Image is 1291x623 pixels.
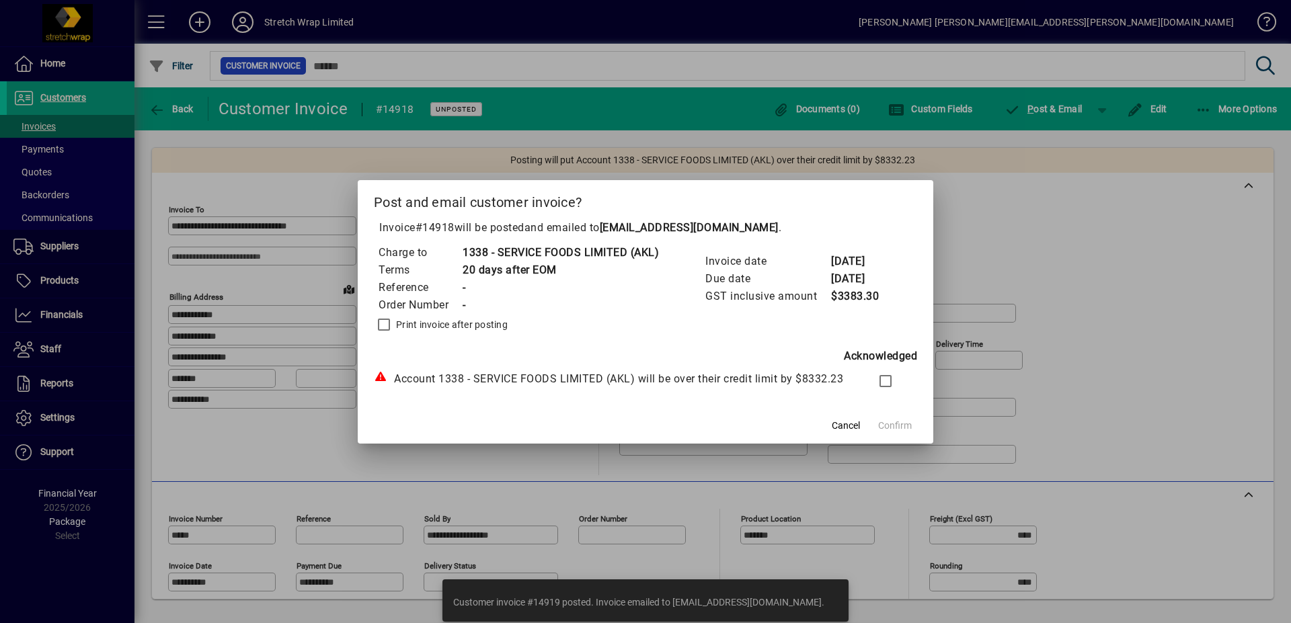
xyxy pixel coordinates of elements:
[462,244,659,261] td: 1338 - SERVICE FOODS LIMITED (AKL)
[374,371,852,387] div: Account 1338 - SERVICE FOODS LIMITED (AKL) will be over their credit limit by $8332.23
[824,414,867,438] button: Cancel
[524,221,779,234] span: and emailed to
[416,221,455,234] span: #14918
[374,220,917,236] p: Invoice will be posted .
[832,419,860,433] span: Cancel
[705,288,830,305] td: GST inclusive amount
[378,244,462,261] td: Charge to
[830,288,884,305] td: $3383.30
[705,270,830,288] td: Due date
[378,279,462,296] td: Reference
[462,279,659,296] td: -
[374,348,917,364] div: Acknowledged
[462,261,659,279] td: 20 days after EOM
[830,270,884,288] td: [DATE]
[705,253,830,270] td: Invoice date
[378,261,462,279] td: Terms
[358,180,933,219] h2: Post and email customer invoice?
[378,296,462,314] td: Order Number
[462,296,659,314] td: -
[600,221,779,234] b: [EMAIL_ADDRESS][DOMAIN_NAME]
[830,253,884,270] td: [DATE]
[393,318,508,331] label: Print invoice after posting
